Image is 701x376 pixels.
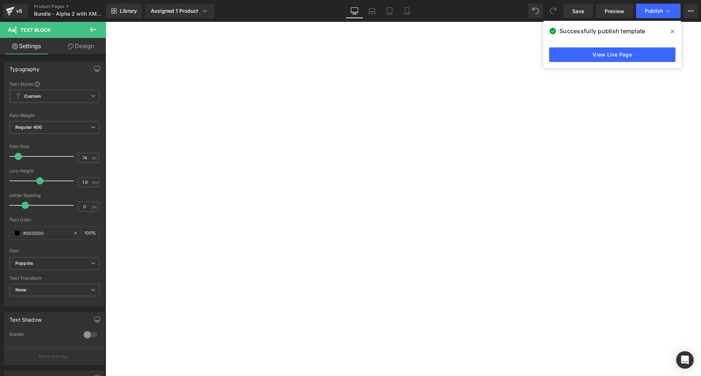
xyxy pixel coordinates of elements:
div: Text Transform [9,276,99,281]
button: Publish [636,4,681,18]
div: Font [9,248,99,253]
b: Regular 400 [15,124,42,130]
span: Text Block [20,27,51,33]
div: Letter Spacing [9,193,99,198]
span: Successfully publish template [559,27,645,35]
a: Preview [596,4,633,18]
div: Font Size [9,144,99,149]
span: px [92,204,98,209]
span: Publish [645,8,663,14]
div: v6 [15,6,24,16]
a: v6 [3,4,28,18]
div: Assigned 1 Product [151,7,208,15]
span: em [92,180,98,185]
span: Bundle - Alpha 2 with XM200 [34,11,104,17]
a: Design [54,38,107,54]
button: More [683,4,698,18]
span: px [92,155,98,160]
div: Open Intercom Messenger [676,351,694,369]
button: More settings [4,348,104,365]
div: % [81,227,99,240]
b: None [15,287,27,292]
a: Tablet [381,4,398,18]
button: Undo [528,4,543,18]
span: Library [120,8,137,14]
div: Line Height [9,168,99,174]
input: Color [23,229,70,237]
i: Poppins [15,260,33,267]
a: Laptop [363,4,381,18]
a: New Library [106,4,142,18]
div: Enable [9,332,76,339]
div: Typography [9,62,39,72]
a: Mobile [398,4,416,18]
b: Custom [24,93,41,100]
button: Redo [546,4,560,18]
span: Save [572,7,584,15]
a: Desktop [346,4,363,18]
div: Text Color [9,217,99,222]
div: Font Weight [9,113,99,118]
div: Text Shadow [9,313,42,323]
a: View Live Page [549,47,675,62]
a: Product Pages [34,4,118,9]
span: Preview [605,7,624,15]
div: Text Styles [9,81,99,87]
p: More settings [39,353,68,360]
